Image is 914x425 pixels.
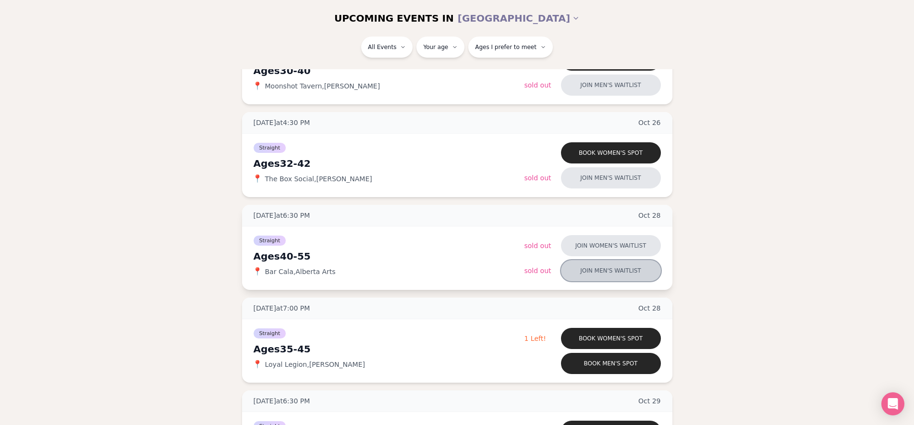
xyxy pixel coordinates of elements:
span: Ages I prefer to meet [475,43,536,51]
button: Join women's waitlist [561,235,661,256]
span: 1 Left! [524,335,546,342]
button: Ages I prefer to meet [468,37,553,58]
span: Straight [254,236,286,246]
span: 📍 [254,268,261,275]
button: [GEOGRAPHIC_DATA] [458,8,580,29]
span: [DATE] at 6:30 PM [254,396,310,406]
span: Sold Out [524,81,551,89]
span: Your age [423,43,448,51]
div: Ages 30-40 [254,64,524,77]
button: Book women's spot [561,142,661,163]
button: Your age [416,37,464,58]
button: Join men's waitlist [561,167,661,188]
button: Book women's spot [561,328,661,349]
span: 📍 [254,175,261,183]
span: [DATE] at 6:30 PM [254,211,310,220]
span: Bar Cala , Alberta Arts [265,267,336,276]
span: All Events [368,43,396,51]
span: Oct 28 [638,211,661,220]
span: Sold Out [524,174,551,182]
button: All Events [361,37,413,58]
span: 📍 [254,82,261,90]
div: Open Intercom Messenger [881,392,904,415]
button: Join men's waitlist [561,260,661,281]
span: [DATE] at 7:00 PM [254,303,310,313]
span: [DATE] at 4:30 PM [254,118,310,127]
span: Loyal Legion , [PERSON_NAME] [265,360,365,369]
span: Sold Out [524,242,551,250]
div: Ages 40-55 [254,250,524,263]
span: Moonshot Tavern , [PERSON_NAME] [265,81,380,91]
button: Book men's spot [561,353,661,374]
span: Oct 26 [638,118,661,127]
span: Oct 28 [638,303,661,313]
div: Ages 32-42 [254,157,524,170]
span: The Box Social , [PERSON_NAME] [265,174,372,184]
span: 📍 [254,361,261,368]
span: Straight [254,143,286,153]
span: UPCOMING EVENTS IN [334,12,454,25]
span: Sold Out [524,267,551,275]
span: Oct 29 [638,396,661,406]
button: Join men's waitlist [561,75,661,96]
div: Ages 35-45 [254,342,524,356]
span: Straight [254,328,286,338]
